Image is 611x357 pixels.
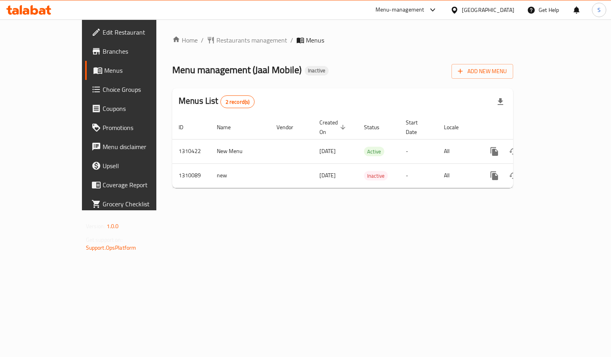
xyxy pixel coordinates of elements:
a: Support.OpsPlatform [86,243,136,253]
span: Inactive [364,171,388,180]
span: Status [364,122,390,132]
span: Edit Restaurant [103,27,178,37]
span: Inactive [305,67,329,74]
span: ID [179,122,194,132]
span: Upsell [103,161,178,171]
span: Locale [444,122,469,132]
span: Promotions [103,123,178,132]
li: / [201,35,204,45]
span: Restaurants management [216,35,287,45]
div: Inactive [305,66,329,76]
span: Menu management ( Jaal Mobile ) [172,61,302,79]
td: new [210,163,270,188]
a: Coverage Report [85,175,184,194]
span: Created On [319,118,348,137]
a: Menus [85,61,184,80]
td: All [438,163,479,188]
div: Export file [491,92,510,111]
span: Vendor [276,122,304,132]
div: [GEOGRAPHIC_DATA] [462,6,514,14]
button: Add New Menu [451,64,513,79]
span: Start Date [406,118,428,137]
a: Restaurants management [207,35,287,45]
span: 1.0.0 [107,221,119,231]
a: Upsell [85,156,184,175]
td: New Menu [210,139,270,163]
span: Menus [104,66,178,75]
td: 1310422 [172,139,210,163]
td: - [399,139,438,163]
span: Get support on: [86,235,123,245]
a: Grocery Checklist [85,194,184,213]
a: Menu disclaimer [85,137,184,156]
span: Menu disclaimer [103,142,178,151]
span: Version: [86,221,105,231]
span: Choice Groups [103,85,178,94]
button: Change Status [504,142,523,161]
div: Total records count [220,95,255,108]
span: Name [217,122,241,132]
a: Coupons [85,99,184,118]
span: Active [364,147,384,156]
span: Add New Menu [458,66,507,76]
li: / [290,35,293,45]
a: Choice Groups [85,80,184,99]
td: 1310089 [172,163,210,188]
span: Coverage Report [103,180,178,190]
table: enhanced table [172,115,568,188]
span: [DATE] [319,146,336,156]
td: - [399,163,438,188]
h2: Menus List [179,95,255,108]
a: Branches [85,42,184,61]
a: Edit Restaurant [85,23,184,42]
span: Menus [306,35,324,45]
td: All [438,139,479,163]
div: Menu-management [376,5,424,15]
span: [DATE] [319,170,336,180]
button: more [485,166,504,185]
span: Branches [103,47,178,56]
nav: breadcrumb [172,35,513,45]
span: S [597,6,601,14]
span: Coupons [103,104,178,113]
a: Promotions [85,118,184,137]
span: 2 record(s) [221,98,255,106]
span: Grocery Checklist [103,199,178,209]
button: Change Status [504,166,523,185]
div: Inactive [364,171,388,180]
button: more [485,142,504,161]
th: Actions [479,115,568,140]
a: Home [172,35,198,45]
